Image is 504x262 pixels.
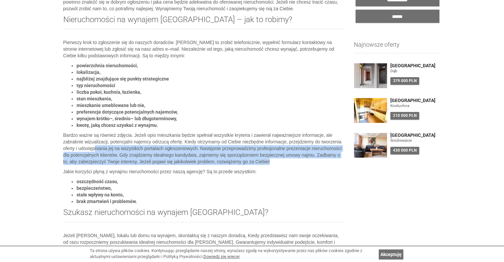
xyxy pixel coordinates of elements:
[390,147,419,154] div: 430 000 PLN
[63,208,344,222] h2: Szukasz nieruchomości na wynajem [GEOGRAPHIC_DATA]?
[203,254,240,259] a: Dowiedz się więcej
[77,96,112,101] strong: stan mieszkania,
[90,248,375,260] div: Ta strona używa plików cookies. Kontynuując przeglądanie naszej strony, wyrażasz zgodę na wykorzy...
[77,199,137,204] strong: brak zmartwień i problemów.
[77,89,141,95] strong: liczba pokoi, kuchnia, łazienka,
[63,168,344,175] p: Jakie korzyści płyną z wynajmu nieruchomości przez naszą agencję? Są to przede wszystkim:
[390,138,441,143] figure: Śródmieście
[354,41,441,53] h3: Najnowsze oferty
[390,77,419,85] div: 379 000 PLN
[77,179,118,184] strong: oszczędność czasu,
[77,185,112,191] strong: bezpieczeństwo,
[390,103,441,109] figure: Kostuchna
[77,116,177,121] strong: wynajem krótko–, średnio– lub długoterminowy,
[379,249,403,259] a: Akceptuję
[77,192,124,197] strong: stałe wpływy na konto,
[77,83,115,88] strong: typ nieruchomości
[390,68,441,74] figure: Dąb
[77,103,145,108] strong: mieszkanie umeblowane lub nie,
[390,112,419,120] div: 210 000 PLN
[77,123,158,128] strong: kwotę, jaką chcesz uzyskać z wynajmu.
[63,15,344,29] h2: Nieruchomości na wynajem [GEOGRAPHIC_DATA] – jak to robimy?
[390,133,441,138] a: [GEOGRAPHIC_DATA]
[63,132,344,165] p: Bardzo ważne są również zdjęcia. Jeżeli opis mieszkania będzie spełniał wszystkie kryteria i zawi...
[77,63,138,68] strong: powierzchnia nieruchomości,
[77,70,100,75] strong: lokalizacja,
[77,109,178,115] strong: preferencje dotyczące potencjalnych najemców,
[77,76,169,81] strong: najbliżej znajdujące się punkty strategiczne
[63,39,344,59] p: Pierwszy krok to zgłoszenie się do naszych doradców. [PERSON_NAME] to zrobić telefonicznie, wypeł...
[390,98,441,103] a: [GEOGRAPHIC_DATA]
[390,63,441,68] a: [GEOGRAPHIC_DATA]
[63,232,344,252] p: Jeżeli [PERSON_NAME], lokalu lub domu na wynajem, skontaktuj się z naszym doradcą. Kiedy przedsta...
